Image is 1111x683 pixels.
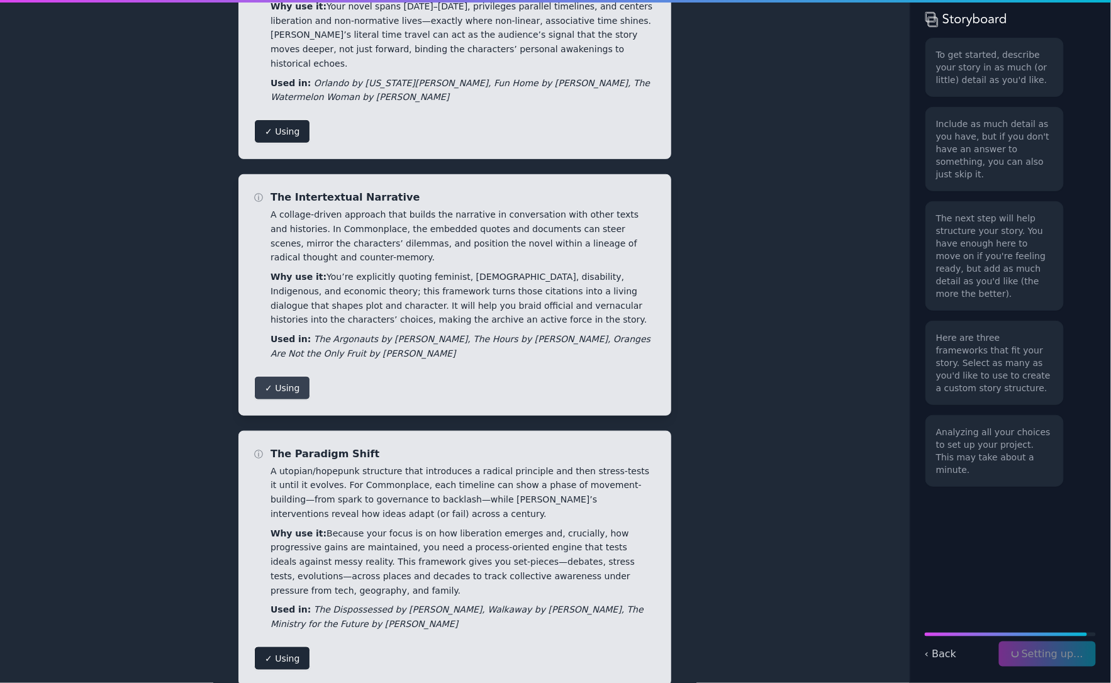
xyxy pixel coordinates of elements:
button: ‹ Back [925,641,956,667]
i: The Dispossessed by [PERSON_NAME], Walkaway by [PERSON_NAME], The Ministry for the Future by [PER... [271,604,644,629]
p: A collage-driven approach that builds the narrative in conversation with other texts and historie... [271,208,656,265]
i: The Argonauts by [PERSON_NAME], The Hours by [PERSON_NAME], Oranges Are Not the Only Fruit by [PE... [271,334,650,358]
strong: Why use it: [271,272,327,282]
p: To get started, describe your story in as much (or little) detail as you'd like. [936,48,1053,86]
button: ✓ Using [254,376,310,400]
p: Include as much detail as you have, but if you don't have an answer to something, you can also ju... [936,118,1053,180]
img: storyboard [925,10,1007,28]
strong: Used in: [271,604,311,614]
i: Orlando by [US_STATE][PERSON_NAME], Fun Home by [PERSON_NAME], The Watermelon Woman by [PERSON_NAME] [271,78,650,103]
h3: The Paradigm Shift [271,447,656,462]
p: The next step will help structure your story. You have enough here to move on if you're feeling r... [936,212,1053,300]
p: A utopian/hopepunk structure that introduces a radical principle and then stress-tests it until i... [271,464,656,521]
span: ✓ Using [265,125,299,138]
button: ✓ Using [254,119,310,143]
span: loading [1010,649,1020,659]
span: Setting up... [1012,647,1083,662]
span: ✓ Using [265,652,299,665]
span: ✓ Using [265,382,299,394]
h3: The Intertextual Narrative [271,190,656,205]
strong: Used in: [271,334,311,344]
p: Analyzing all your choices to set up your project. This may take about a minute. [936,426,1053,476]
span: ⓘ [254,447,263,459]
p: You’re explicitly quoting feminist, [DEMOGRAPHIC_DATA], disability, Indigenous, and economic theo... [271,270,656,327]
span: ⓘ [254,190,263,203]
button: ✓ Using [254,647,310,670]
strong: Used in: [271,78,311,88]
strong: Why use it: [271,528,327,538]
p: Here are three frameworks that fit your story. Select as many as you'd like to use to create a cu... [936,331,1053,394]
button: loadingSetting up... [999,641,1096,667]
p: Because your focus is on how liberation emerges and, crucially, how progressive gains are maintai... [271,526,656,598]
strong: Why use it: [271,1,327,11]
